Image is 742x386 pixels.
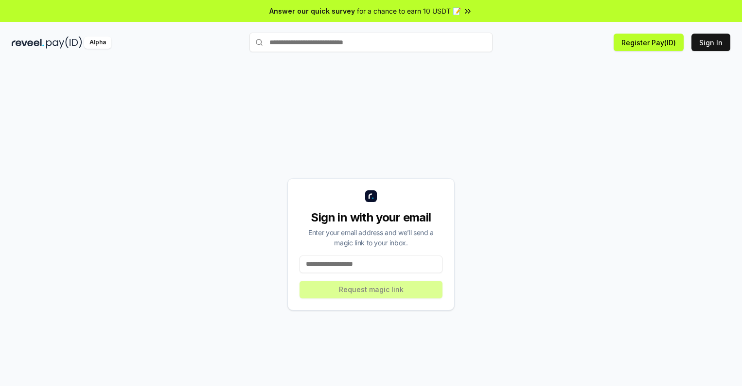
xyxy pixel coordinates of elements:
div: Sign in with your email [300,210,442,225]
span: for a chance to earn 10 USDT 📝 [357,6,461,16]
div: Enter your email address and we’ll send a magic link to your inbox. [300,227,442,248]
button: Sign In [691,34,730,51]
button: Register Pay(ID) [614,34,684,51]
img: pay_id [46,37,82,49]
img: reveel_dark [12,37,44,49]
div: Alpha [84,37,111,49]
img: logo_small [365,190,377,202]
span: Answer our quick survey [269,6,355,16]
